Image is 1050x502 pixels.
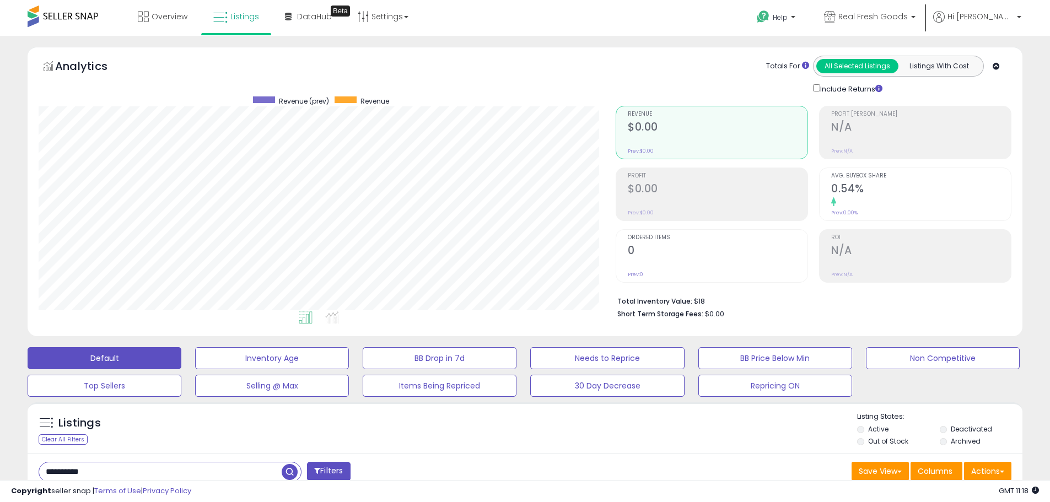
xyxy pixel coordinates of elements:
[628,235,807,241] span: Ordered Items
[230,11,259,22] span: Listings
[911,462,962,481] button: Columns
[617,294,1003,307] li: $18
[857,412,1022,422] p: Listing States:
[628,244,807,259] h2: 0
[279,96,329,106] span: Revenue (prev)
[748,2,806,36] a: Help
[838,11,908,22] span: Real Fresh Goods
[307,462,350,481] button: Filters
[866,347,1020,369] button: Non Competitive
[94,485,141,496] a: Terms of Use
[898,59,980,73] button: Listings With Cost
[964,462,1011,481] button: Actions
[363,347,516,369] button: BB Drop in 7d
[617,309,703,319] b: Short Term Storage Fees:
[143,485,191,496] a: Privacy Policy
[918,466,952,477] span: Columns
[831,271,853,278] small: Prev: N/A
[628,271,643,278] small: Prev: 0
[195,375,349,397] button: Selling @ Max
[831,209,858,216] small: Prev: 0.00%
[868,424,889,434] label: Active
[831,182,1011,197] h2: 0.54%
[852,462,909,481] button: Save View
[39,434,88,445] div: Clear All Filters
[331,6,350,17] div: Tooltip anchor
[831,173,1011,179] span: Avg. Buybox Share
[831,121,1011,136] h2: N/A
[11,486,191,496] div: seller snap | |
[58,415,101,431] h5: Listings
[831,111,1011,117] span: Profit [PERSON_NAME]
[698,375,852,397] button: Repricing ON
[28,347,181,369] button: Default
[933,11,1021,36] a: Hi [PERSON_NAME]
[363,375,516,397] button: Items Being Repriced
[947,11,1014,22] span: Hi [PERSON_NAME]
[28,375,181,397] button: Top Sellers
[831,235,1011,241] span: ROI
[617,296,692,306] b: Total Inventory Value:
[628,209,654,216] small: Prev: $0.00
[55,58,129,77] h5: Analytics
[999,485,1039,496] span: 2025-08-15 11:18 GMT
[628,173,807,179] span: Profit
[698,347,852,369] button: BB Price Below Min
[816,59,898,73] button: All Selected Listings
[628,148,654,154] small: Prev: $0.00
[297,11,332,22] span: DataHub
[195,347,349,369] button: Inventory Age
[152,11,187,22] span: Overview
[766,61,809,72] div: Totals For
[868,436,908,446] label: Out of Stock
[951,436,981,446] label: Archived
[11,485,51,496] strong: Copyright
[628,182,807,197] h2: $0.00
[530,375,684,397] button: 30 Day Decrease
[360,96,389,106] span: Revenue
[756,10,770,24] i: Get Help
[628,121,807,136] h2: $0.00
[951,424,992,434] label: Deactivated
[773,13,788,22] span: Help
[831,244,1011,259] h2: N/A
[705,309,724,319] span: $0.00
[628,111,807,117] span: Revenue
[831,148,853,154] small: Prev: N/A
[530,347,684,369] button: Needs to Reprice
[805,82,896,95] div: Include Returns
